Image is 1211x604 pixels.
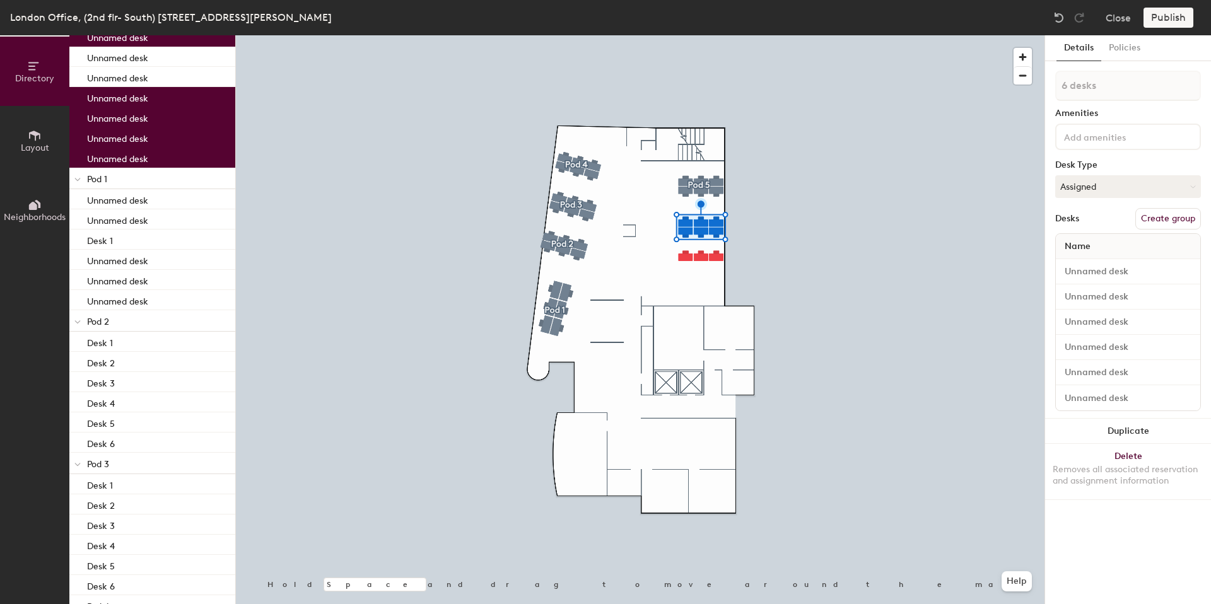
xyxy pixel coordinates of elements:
button: Close [1106,8,1131,28]
img: Undo [1053,11,1065,24]
p: Desk 4 [87,395,115,409]
span: Neighborhoods [4,212,66,223]
input: Unnamed desk [1058,263,1198,281]
button: Policies [1101,35,1148,61]
p: Unnamed desk [87,29,148,44]
span: Pod 3 [87,459,109,470]
input: Add amenities [1062,129,1175,144]
p: Desk 1 [87,232,113,247]
p: Unnamed desk [87,252,148,267]
span: Directory [15,73,54,84]
div: London Office, (2nd flr- South) [STREET_ADDRESS][PERSON_NAME] [10,9,332,25]
p: Desk 5 [87,415,115,429]
div: Desk Type [1055,160,1201,170]
p: Unnamed desk [87,49,148,64]
span: Name [1058,235,1097,258]
p: Desk 2 [87,354,115,369]
img: Redo [1073,11,1085,24]
button: DeleteRemoves all associated reservation and assignment information [1045,444,1211,499]
p: Unnamed desk [87,69,148,84]
button: Assigned [1055,175,1201,198]
input: Unnamed desk [1058,288,1198,306]
p: Unnamed desk [87,150,148,165]
p: Desk 1 [87,477,113,491]
p: Desk 1 [87,334,113,349]
button: Duplicate [1045,419,1211,444]
p: Unnamed desk [87,192,148,206]
button: Help [1002,571,1032,591]
p: Desk 6 [87,578,115,592]
p: Desk 5 [87,557,115,572]
p: Desk 2 [87,497,115,511]
span: Pod 1 [87,174,107,185]
div: Desks [1055,214,1079,224]
input: Unnamed desk [1058,313,1198,331]
input: Unnamed desk [1058,364,1198,381]
p: Desk 3 [87,375,115,389]
div: Removes all associated reservation and assignment information [1053,464,1203,487]
p: Desk 6 [87,435,115,450]
span: Layout [21,142,49,153]
p: Unnamed desk [87,272,148,287]
p: Desk 3 [87,517,115,531]
input: Unnamed desk [1058,389,1198,407]
input: Unnamed desk [1058,339,1198,356]
p: Unnamed desk [87,130,148,144]
div: Amenities [1055,108,1201,119]
span: Pod 2 [87,317,109,327]
p: Unnamed desk [87,293,148,307]
p: Unnamed desk [87,90,148,104]
p: Unnamed desk [87,212,148,226]
button: Details [1056,35,1101,61]
p: Desk 4 [87,537,115,552]
button: Create group [1135,208,1201,229]
p: Unnamed desk [87,110,148,124]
